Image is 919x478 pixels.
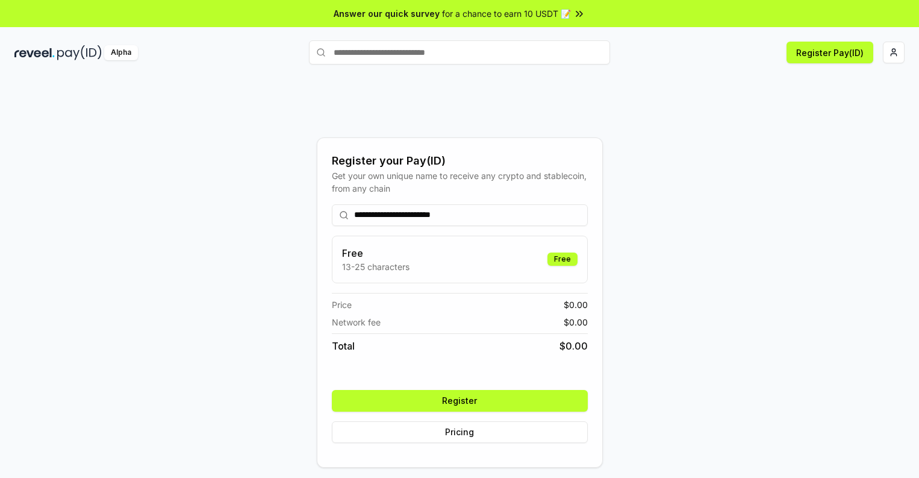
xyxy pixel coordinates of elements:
[787,42,873,63] button: Register Pay(ID)
[334,7,440,20] span: Answer our quick survey
[332,390,588,412] button: Register
[332,153,588,169] div: Register your Pay(ID)
[342,260,410,273] p: 13-25 characters
[332,421,588,443] button: Pricing
[14,45,55,60] img: reveel_dark
[564,316,588,329] span: $ 0.00
[332,316,381,329] span: Network fee
[57,45,102,60] img: pay_id
[332,169,588,195] div: Get your own unique name to receive any crypto and stablecoin, from any chain
[442,7,571,20] span: for a chance to earn 10 USDT 📝
[564,298,588,311] span: $ 0.00
[332,298,352,311] span: Price
[547,253,578,266] div: Free
[559,339,588,353] span: $ 0.00
[104,45,138,60] div: Alpha
[342,246,410,260] h3: Free
[332,339,355,353] span: Total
